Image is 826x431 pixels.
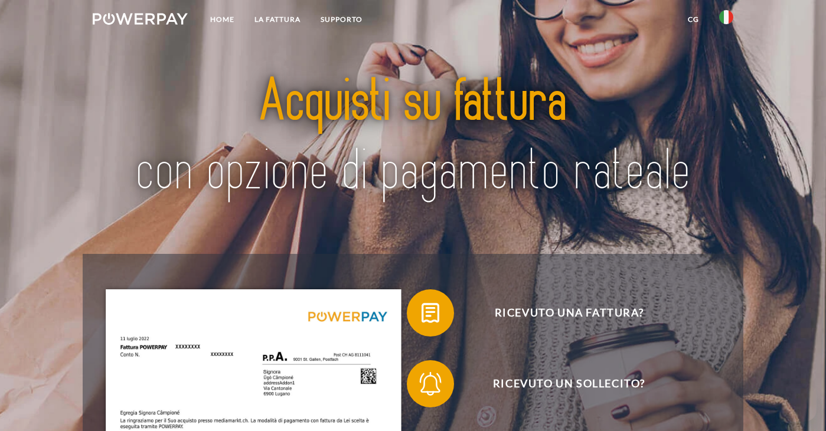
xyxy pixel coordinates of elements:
[311,9,373,30] a: Supporto
[124,43,701,231] img: title-powerpay_it.svg
[416,369,445,399] img: qb_bell.svg
[407,360,714,407] button: Ricevuto un sollecito?
[719,10,733,24] img: it
[779,384,817,422] iframe: Pulsante per aprire la finestra di messaggistica
[200,9,244,30] a: Home
[425,289,714,337] span: Ricevuto una fattura?
[678,9,709,30] a: CG
[425,360,714,407] span: Ricevuto un sollecito?
[93,13,188,25] img: logo-powerpay-white.svg
[244,9,311,30] a: LA FATTURA
[407,289,714,337] button: Ricevuto una fattura?
[416,298,445,328] img: qb_bill.svg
